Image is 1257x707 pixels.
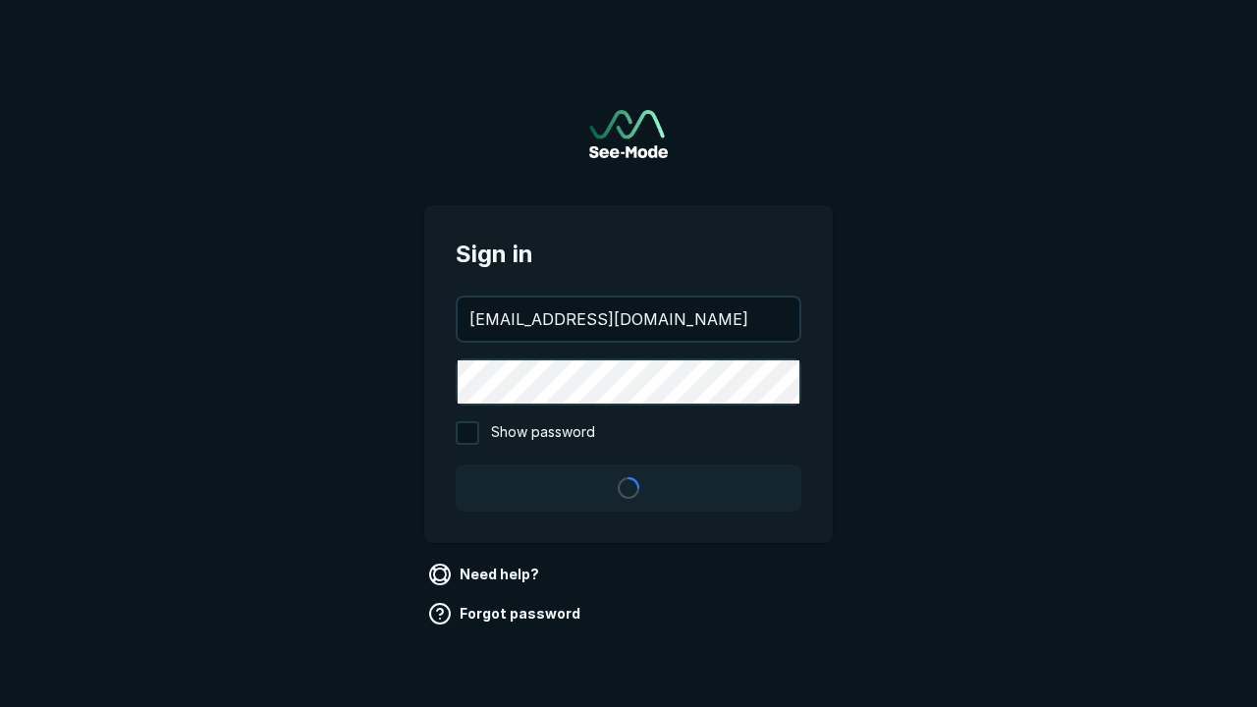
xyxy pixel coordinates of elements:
a: Forgot password [424,598,588,629]
img: See-Mode Logo [589,110,668,158]
span: Show password [491,421,595,445]
a: Go to sign in [589,110,668,158]
input: your@email.com [458,298,799,341]
span: Sign in [456,237,801,272]
a: Need help? [424,559,547,590]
